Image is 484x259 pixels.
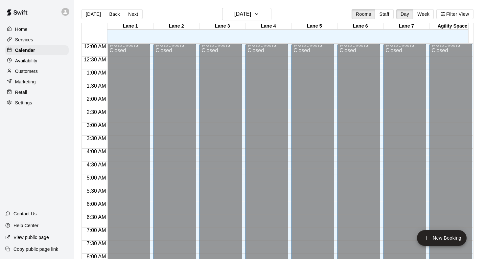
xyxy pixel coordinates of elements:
[247,45,286,48] div: 12:00 AM – 12:00 PM
[199,23,245,30] div: Lane 3
[352,9,375,19] button: Rooms
[82,44,108,49] span: 12:00 AM
[13,234,49,241] p: View public page
[5,45,69,55] a: Calendar
[81,9,105,19] button: [DATE]
[5,56,69,66] a: Availability
[337,23,383,30] div: Lane 6
[15,99,32,106] p: Settings
[375,9,394,19] button: Staff
[383,23,429,30] div: Lane 7
[85,162,108,167] span: 4:30 AM
[85,188,108,194] span: 5:30 AM
[413,9,434,19] button: Week
[85,83,108,89] span: 1:30 AM
[5,98,69,108] a: Settings
[339,45,378,48] div: 12:00 AM – 12:00 PM
[385,45,424,48] div: 12:00 AM – 12:00 PM
[85,149,108,154] span: 4:00 AM
[85,122,108,128] span: 3:00 AM
[429,23,475,30] div: Agility Space
[5,24,69,34] a: Home
[107,23,153,30] div: Lane 1
[222,8,271,20] button: [DATE]
[105,9,124,19] button: Back
[85,227,108,233] span: 7:00 AM
[85,96,108,102] span: 2:00 AM
[15,26,28,32] p: Home
[431,45,470,48] div: 12:00 AM – 12:00 PM
[85,70,108,76] span: 1:00 AM
[5,87,69,97] a: Retail
[13,222,38,229] p: Help Center
[15,78,36,85] p: Marketing
[417,230,467,246] button: add
[153,23,199,30] div: Lane 2
[155,45,194,48] div: 12:00 AM – 12:00 PM
[291,23,337,30] div: Lane 5
[85,175,108,181] span: 5:00 AM
[15,57,37,64] p: Availability
[5,66,69,76] a: Customers
[396,9,413,19] button: Day
[109,45,148,48] div: 12:00 AM – 12:00 PM
[15,36,33,43] p: Services
[293,45,332,48] div: 12:00 AM – 12:00 PM
[85,136,108,141] span: 3:30 AM
[85,201,108,207] span: 6:00 AM
[201,45,240,48] div: 12:00 AM – 12:00 PM
[234,10,251,19] h6: [DATE]
[436,9,473,19] button: Filter View
[15,68,38,75] p: Customers
[5,35,69,45] a: Services
[245,23,291,30] div: Lane 4
[85,241,108,246] span: 7:30 AM
[124,9,142,19] button: Next
[15,47,35,54] p: Calendar
[15,89,27,96] p: Retail
[82,57,108,62] span: 12:30 AM
[85,109,108,115] span: 2:30 AM
[85,214,108,220] span: 6:30 AM
[5,77,69,87] a: Marketing
[13,246,58,252] p: Copy public page link
[13,210,37,217] p: Contact Us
